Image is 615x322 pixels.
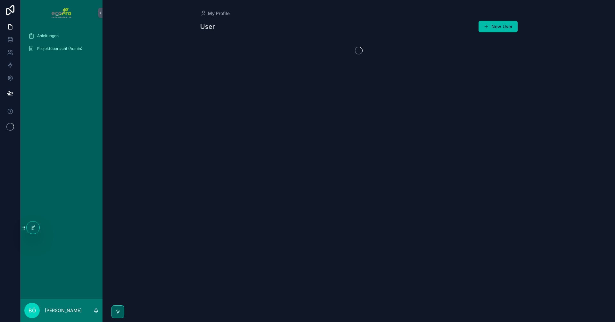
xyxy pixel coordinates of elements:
a: Anleitungen [24,30,99,42]
button: New User [479,21,518,32]
span: BÖ [29,307,36,314]
span: Anleitungen [37,33,59,38]
span: My Profile [208,10,230,17]
a: My Profile [200,10,230,17]
div: scrollable content [20,26,102,63]
p: [PERSON_NAME] [45,307,82,314]
span: Projektübersicht (Admin) [37,46,82,51]
h1: User [200,22,215,31]
img: App logo [52,8,71,18]
a: Projektübersicht (Admin) [24,43,99,54]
